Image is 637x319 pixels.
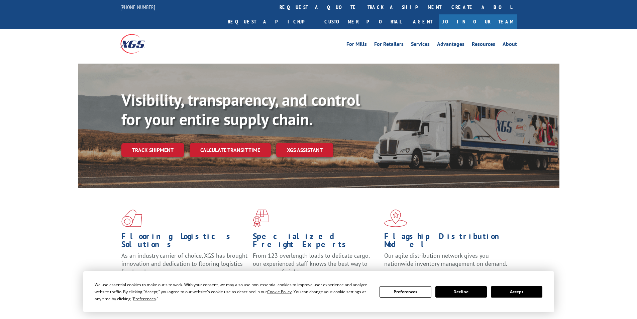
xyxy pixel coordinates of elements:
a: XGS ASSISTANT [276,143,333,157]
button: Preferences [380,286,431,298]
span: As an industry carrier of choice, XGS has brought innovation and dedication to flooring logistics... [121,252,247,275]
a: Calculate transit time [190,143,271,157]
a: Advantages [437,42,464,49]
b: Visibility, transparency, and control for your entire supply chain. [121,89,360,130]
a: Request a pickup [223,14,319,29]
a: For Retailers [374,42,404,49]
div: We use essential cookies to make our site work. With your consent, we may also use non-essential ... [95,281,371,302]
img: xgs-icon-focused-on-flooring-red [253,210,269,227]
h1: Specialized Freight Experts [253,232,379,252]
button: Decline [435,286,487,298]
img: xgs-icon-flagship-distribution-model-red [384,210,407,227]
a: Agent [406,14,439,29]
button: Accept [491,286,542,298]
a: Resources [472,42,495,49]
a: Customer Portal [319,14,406,29]
h1: Flooring Logistics Solutions [121,232,248,252]
span: Our agile distribution network gives you nationwide inventory management on demand. [384,252,507,267]
img: xgs-icon-total-supply-chain-intelligence-red [121,210,142,227]
a: For Mills [346,42,367,49]
p: From 123 overlength loads to delicate cargo, our experienced staff knows the best way to move you... [253,252,379,282]
a: Services [411,42,430,49]
span: Preferences [133,296,156,302]
div: Cookie Consent Prompt [83,271,554,312]
span: Cookie Policy [267,289,292,295]
a: About [503,42,517,49]
h1: Flagship Distribution Model [384,232,511,252]
a: Track shipment [121,143,184,157]
a: Join Our Team [439,14,517,29]
a: [PHONE_NUMBER] [120,4,155,10]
